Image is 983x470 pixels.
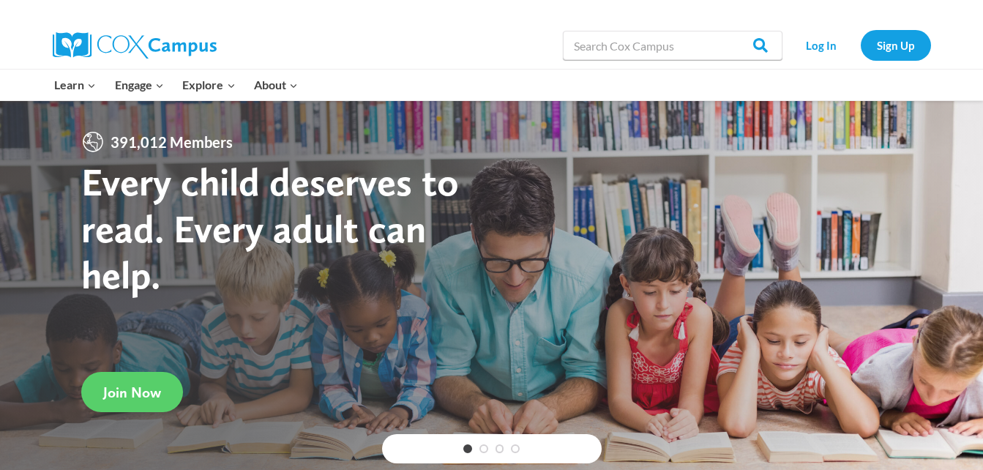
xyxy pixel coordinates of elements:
span: Join Now [103,384,161,401]
a: 1 [463,444,472,453]
a: 3 [496,444,504,453]
img: Cox Campus [53,32,217,59]
a: Sign Up [861,30,931,60]
input: Search Cox Campus [563,31,782,60]
strong: Every child deserves to read. Every adult can help. [81,158,459,298]
nav: Primary Navigation [45,70,307,100]
span: Engage [115,75,164,94]
a: 4 [511,444,520,453]
nav: Secondary Navigation [790,30,931,60]
span: 391,012 Members [105,130,239,154]
a: 2 [479,444,488,453]
span: Learn [54,75,96,94]
a: Log In [790,30,853,60]
span: About [254,75,298,94]
span: Explore [182,75,235,94]
a: Join Now [81,372,183,412]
